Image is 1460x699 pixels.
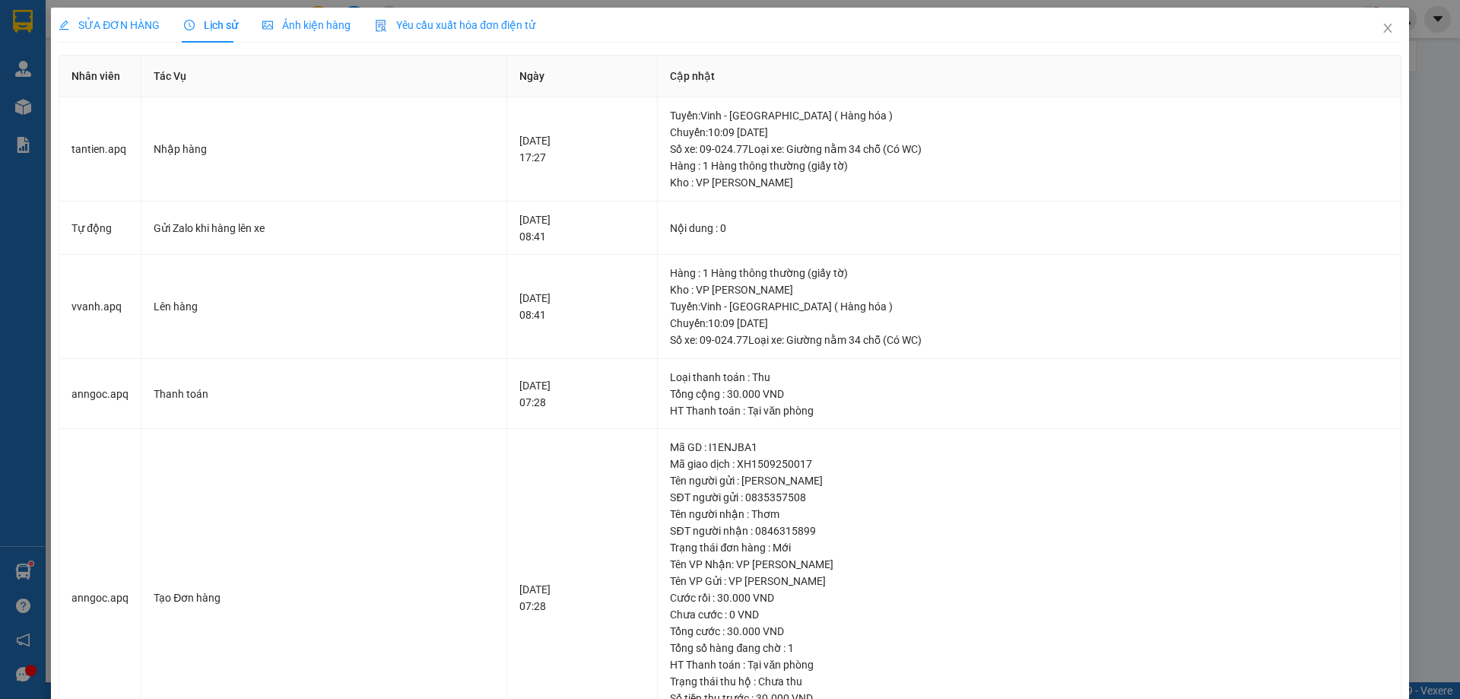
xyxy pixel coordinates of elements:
[670,640,1388,656] div: Tổng số hàng đang chờ : 1
[670,523,1388,539] div: SĐT người nhận : 0846315899
[670,673,1388,690] div: Trạng thái thu hộ : Chưa thu
[670,589,1388,606] div: Cước rồi : 30.000 VND
[670,573,1388,589] div: Tên VP Gửi : VP [PERSON_NAME]
[154,386,494,402] div: Thanh toán
[670,107,1388,157] div: Tuyến : Vinh - [GEOGRAPHIC_DATA] ( Hàng hóa ) Chuyến: 10:09 [DATE] Số xe: 09-024.77 Loại xe: Giườ...
[519,211,646,245] div: [DATE] 08:41
[670,369,1388,386] div: Loại thanh toán : Thu
[670,174,1388,191] div: Kho : VP [PERSON_NAME]
[507,56,659,97] th: Ngày
[670,472,1388,489] div: Tên người gửi : [PERSON_NAME]
[154,220,494,237] div: Gửi Zalo khi hàng lên xe
[59,359,141,430] td: anngoc.apq
[658,56,1401,97] th: Cập nhật
[59,20,69,30] span: edit
[184,20,195,30] span: clock-circle
[670,539,1388,556] div: Trạng thái đơn hàng : Mới
[1382,22,1394,34] span: close
[141,56,507,97] th: Tác Vụ
[1366,8,1409,50] button: Close
[519,290,646,323] div: [DATE] 08:41
[59,56,141,97] th: Nhân viên
[519,132,646,166] div: [DATE] 17:27
[262,19,351,31] span: Ảnh kiện hàng
[670,656,1388,673] div: HT Thanh toán : Tại văn phòng
[670,439,1388,456] div: Mã GD : I1ENJBA1
[670,298,1388,348] div: Tuyến : Vinh - [GEOGRAPHIC_DATA] ( Hàng hóa ) Chuyến: 10:09 [DATE] Số xe: 09-024.77 Loại xe: Giườ...
[670,402,1388,419] div: HT Thanh toán : Tại văn phòng
[670,386,1388,402] div: Tổng cộng : 30.000 VND
[375,19,535,31] span: Yêu cầu xuất hóa đơn điện tử
[670,265,1388,281] div: Hàng : 1 Hàng thông thường (giấy tờ)
[670,157,1388,174] div: Hàng : 1 Hàng thông thường (giấy tờ)
[375,20,387,32] img: icon
[59,202,141,256] td: Tự động
[154,589,494,606] div: Tạo Đơn hàng
[59,19,160,31] span: SỬA ĐƠN HÀNG
[154,298,494,315] div: Lên hàng
[59,97,141,202] td: tantien.apq
[184,19,238,31] span: Lịch sử
[670,606,1388,623] div: Chưa cước : 0 VND
[519,581,646,615] div: [DATE] 07:28
[670,281,1388,298] div: Kho : VP [PERSON_NAME]
[59,255,141,359] td: vvanh.apq
[670,506,1388,523] div: Tên người nhận : Thơm
[670,556,1388,573] div: Tên VP Nhận: VP [PERSON_NAME]
[670,456,1388,472] div: Mã giao dịch : XH1509250017
[262,20,273,30] span: picture
[670,220,1388,237] div: Nội dung : 0
[670,489,1388,506] div: SĐT người gửi : 0835357508
[519,377,646,411] div: [DATE] 07:28
[154,141,494,157] div: Nhập hàng
[670,623,1388,640] div: Tổng cước : 30.000 VND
